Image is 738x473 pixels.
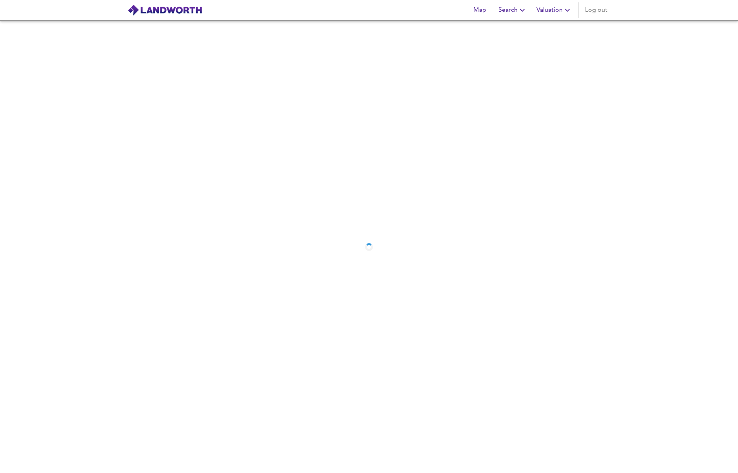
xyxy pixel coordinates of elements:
span: Log out [585,5,607,16]
button: Map [467,2,492,18]
span: Valuation [536,5,572,16]
button: Log out [582,2,611,18]
span: Search [498,5,527,16]
button: Valuation [533,2,575,18]
button: Search [495,2,530,18]
span: Map [470,5,489,16]
img: logo [127,4,202,16]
